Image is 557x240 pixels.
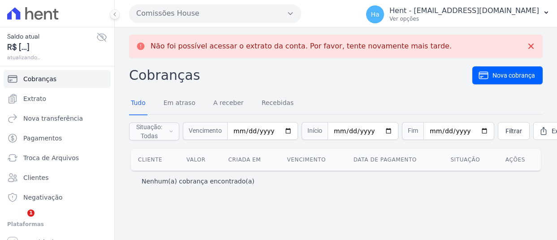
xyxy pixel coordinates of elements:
[23,94,46,103] span: Extrato
[280,149,346,170] th: Vencimento
[7,219,107,230] div: Plataformas
[212,92,246,115] a: A receber
[4,90,111,108] a: Extrato
[151,42,452,51] p: Não foi possível acessar o extrato da conta. Por favor, tente novamente mais tarde.
[389,6,539,15] p: Hent - [EMAIL_ADDRESS][DOMAIN_NAME]
[183,122,227,140] span: Vencimento
[4,149,111,167] a: Troca de Arquivos
[27,209,35,217] span: 1
[472,66,543,84] a: Nova cobrança
[129,92,147,115] a: Tudo
[131,149,179,170] th: Cliente
[443,149,498,170] th: Situação
[179,149,221,170] th: Valor
[498,149,541,170] th: Ações
[402,122,423,140] span: Fim
[4,70,111,88] a: Cobranças
[23,74,56,83] span: Cobranças
[4,109,111,127] a: Nova transferência
[162,92,197,115] a: Em atraso
[7,41,96,53] span: R$ [...]
[129,4,301,22] button: Comissões House
[142,177,255,186] p: Nenhum(a) cobrança encontrado(a)
[359,2,557,27] button: Ha Hent - [EMAIL_ADDRESS][DOMAIN_NAME] Ver opções
[260,92,296,115] a: Recebidas
[498,122,530,140] a: Filtrar
[23,134,62,143] span: Pagamentos
[221,149,280,170] th: Criada em
[371,11,379,17] span: Ha
[7,32,96,41] span: Saldo atual
[23,193,63,202] span: Negativação
[135,122,164,140] span: Situação: Todas
[23,153,79,162] span: Troca de Arquivos
[346,149,444,170] th: Data de pagamento
[492,71,535,80] span: Nova cobrança
[23,114,83,123] span: Nova transferência
[129,65,472,85] h2: Cobranças
[7,53,96,61] span: atualizando...
[9,209,30,231] iframe: Intercom live chat
[4,129,111,147] a: Pagamentos
[23,173,48,182] span: Clientes
[4,188,111,206] a: Negativação
[129,122,179,140] button: Situação: Todas
[505,127,522,135] span: Filtrar
[389,15,539,22] p: Ver opções
[4,169,111,187] a: Clientes
[302,122,328,140] span: Início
